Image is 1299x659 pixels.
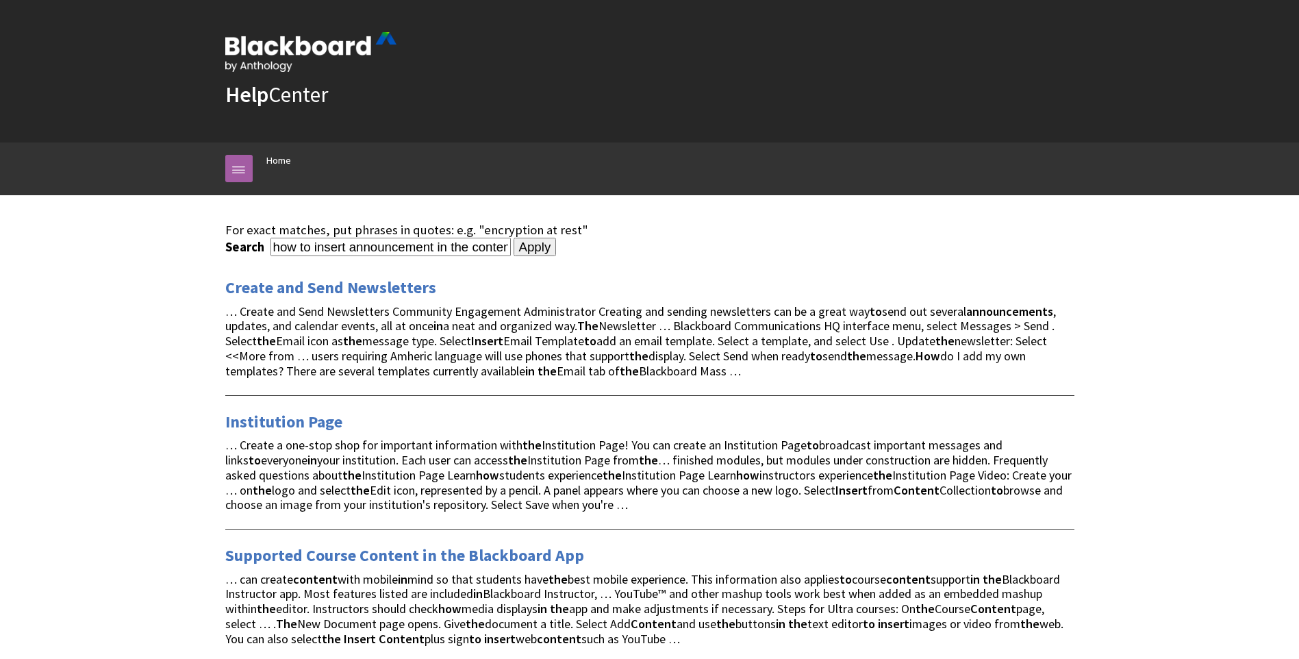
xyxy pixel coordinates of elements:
[970,571,980,587] strong: in
[776,616,785,632] strong: in
[257,333,276,349] strong: the
[894,482,939,498] strong: Content
[916,601,935,617] strong: the
[935,333,955,349] strong: the
[225,545,584,567] a: Supported Course Content in the Blackboard App
[639,452,658,468] strong: the
[886,571,931,587] strong: content
[225,571,1063,647] span: … can create with mobile mind so that students have best mobile experience. This information also...
[577,318,598,334] strong: The
[514,238,557,257] input: Apply
[307,452,317,468] strong: in
[966,303,1053,319] strong: announcements
[970,601,1016,617] strong: Content
[983,571,1002,587] strong: the
[525,363,535,379] strong: in
[620,363,639,379] strong: the
[257,601,276,617] strong: the
[225,81,328,108] a: HelpCenter
[538,601,547,617] strong: in
[537,631,581,647] strong: content
[870,303,882,319] strong: to
[736,467,759,483] strong: how
[293,571,338,587] strong: content
[225,223,1074,238] div: For exact matches, put phrases in quotes: e.g. "encryption at rest"
[225,32,396,72] img: Blackboard by Anthology
[538,363,557,379] strong: the
[473,586,483,601] strong: in
[716,616,735,632] strong: the
[1020,616,1039,632] strong: the
[471,333,503,349] strong: Insert
[863,616,875,632] strong: to
[603,467,622,483] strong: the
[322,631,341,647] strong: the
[266,152,291,169] a: Home
[847,348,866,364] strong: the
[466,616,485,632] strong: the
[810,348,822,364] strong: to
[508,452,527,468] strong: the
[548,571,568,587] strong: the
[343,333,362,349] strong: the
[873,467,892,483] strong: the
[522,437,542,453] strong: the
[584,333,596,349] strong: to
[550,601,569,617] strong: the
[225,81,268,108] strong: Help
[344,631,376,647] strong: Insert
[249,452,261,468] strong: to
[276,616,297,632] strong: The
[991,482,1003,498] strong: to
[631,616,677,632] strong: Content
[225,411,342,433] a: Institution Page
[476,467,499,483] strong: how
[438,601,462,617] strong: how
[878,616,909,632] strong: insert
[835,482,868,498] strong: Insert
[916,348,940,364] strong: How
[225,437,1072,512] span: … Create a one-stop shop for important information with Institution Page! You can create an Insti...
[225,239,268,255] label: Search
[379,631,425,647] strong: Content
[225,303,1056,379] span: … Create and Send Newsletters Community Engagement Administrator Creating and sending newsletters...
[253,482,272,498] strong: the
[788,616,807,632] strong: the
[433,318,443,334] strong: in
[807,437,819,453] strong: to
[629,348,648,364] strong: the
[469,631,481,647] strong: to
[484,631,516,647] strong: insert
[225,277,436,299] a: Create and Send Newsletters
[342,467,362,483] strong: the
[398,571,407,587] strong: in
[351,482,370,498] strong: the
[840,571,852,587] strong: to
